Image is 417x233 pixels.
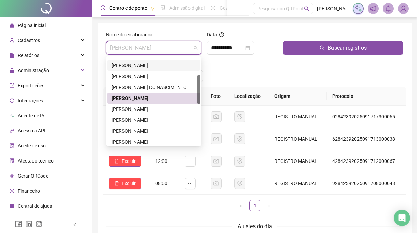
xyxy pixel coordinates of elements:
[187,181,193,186] span: ellipsis
[112,138,196,146] div: [PERSON_NAME]
[155,181,167,186] span: 08:00
[327,87,406,106] th: Protocolo
[370,5,376,12] span: notification
[239,5,244,10] span: ellipsis
[112,127,196,135] div: [PERSON_NAME]
[249,200,260,211] li: 1
[10,68,14,73] span: lock
[25,221,32,228] span: linkedin
[327,128,406,150] td: 62842392025091713000038
[327,150,406,172] td: 42842392025091712000067
[10,38,14,43] span: user-add
[269,106,327,128] td: REGISTRO MANUAL
[269,128,327,150] td: REGISTRO MANUAL
[18,173,48,179] span: Gerar QRCode
[18,53,39,58] span: Relatórios
[354,5,362,12] img: sparkle-icon.fc2bf0ac1784a2077858766a79e2daf3.svg
[112,73,196,80] div: [PERSON_NAME]
[317,5,349,12] span: [PERSON_NAME] - Grupo MJM
[112,62,196,69] div: [PERSON_NAME]
[122,157,136,165] span: Excluir
[155,158,167,164] span: 12:00
[109,178,141,189] button: Excluir
[107,93,200,104] div: GABRIELLE LIMA SIMIDAMORE
[10,98,14,103] span: sync
[107,137,200,147] div: JOÃO VITOR OLIVEIRA TEIXEIRA
[220,5,254,11] span: Gestão de férias
[398,3,408,14] img: 83791
[110,41,197,54] span: GABRIELLE LIMA SIMIDAMORE
[327,106,406,128] td: 02842392025091717300065
[10,53,14,58] span: file
[394,210,410,226] div: Open Intercom Messenger
[15,221,22,228] span: facebook
[10,204,14,208] span: info-circle
[107,71,200,82] div: ERICA BORGES DIAS
[269,87,327,106] th: Origem
[211,5,216,10] span: sun
[385,5,391,12] span: bell
[122,180,136,187] span: Excluir
[18,158,54,164] span: Atestado técnico
[18,83,44,88] span: Exportações
[239,204,243,208] span: left
[10,158,14,163] span: solution
[112,94,196,102] div: [PERSON_NAME]
[18,98,43,103] span: Integrações
[283,41,403,55] button: Buscar registros
[18,38,40,43] span: Cadastros
[18,113,44,118] span: Agente de IA
[18,188,40,194] span: Financeiro
[73,222,77,227] span: left
[250,200,260,211] a: 1
[10,173,14,178] span: qrcode
[150,6,154,10] span: pushpin
[236,200,247,211] li: Página anterior
[112,105,196,113] div: [PERSON_NAME]
[36,221,42,228] span: instagram
[10,128,14,133] span: api
[229,87,269,106] th: Localização
[207,32,217,37] span: Data
[10,23,14,28] span: home
[327,172,406,195] td: 92842392025091708000048
[112,116,196,124] div: [PERSON_NAME]
[10,143,14,148] span: audit
[101,5,105,10] span: clock-circle
[187,158,193,164] span: ellipsis
[107,60,200,71] div: ELIANE DA SILVA CERQUEIRA
[160,5,165,10] span: file-done
[320,45,325,51] span: search
[10,189,14,193] span: dollar
[18,203,52,209] span: Central de ajuda
[18,68,49,73] span: Administração
[107,126,200,137] div: JADY FERNANDO CHAGAS DA SILVA
[266,204,271,208] span: right
[106,31,157,38] label: Nome do colaborador
[112,83,196,91] div: [PERSON_NAME] DO NASCIMENTO
[18,128,45,133] span: Acesso à API
[238,223,272,230] span: Ajustes do dia
[114,181,119,186] span: delete
[269,150,327,172] td: REGISTRO MANUAL
[236,200,247,211] button: left
[107,82,200,93] div: FELIPE BRAZ DO NASCIMENTO
[205,87,229,106] th: Foto
[109,5,147,11] span: Controle de ponto
[10,83,14,88] span: export
[269,172,327,195] td: REGISTRO MANUAL
[304,6,309,11] span: search
[219,32,224,37] span: question-circle
[328,44,367,52] span: Buscar registros
[263,200,274,211] button: right
[107,115,200,126] div: GUSTAVO HENRIQUE PEREIRA CESÁRIO
[18,143,46,148] span: Aceite de uso
[114,159,119,164] span: delete
[263,200,274,211] li: Próxima página
[107,104,200,115] div: GABRIELLY GOMES MARIANO
[18,23,46,28] span: Página inicial
[109,156,141,167] button: Excluir
[169,5,205,11] span: Admissão digital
